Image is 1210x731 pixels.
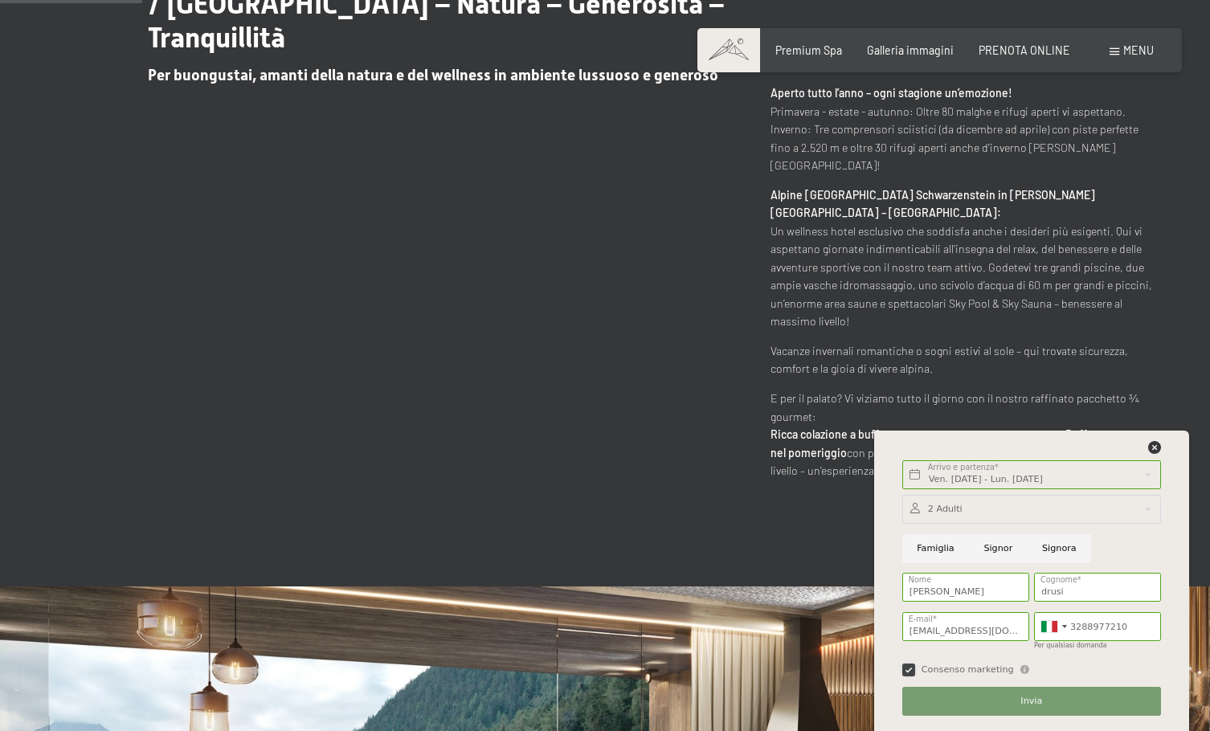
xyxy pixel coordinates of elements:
a: Galleria immagini [867,43,954,57]
span: Menu [1123,43,1154,57]
input: 312 345 6789 [1034,612,1161,641]
div: Italy (Italia): +39 [1035,613,1072,640]
button: Invia [902,687,1161,716]
p: Un wellness hotel esclusivo che soddisfa anche i desideri più esigenti. Qui vi aspettano giornate... [771,186,1157,331]
strong: Buffet a pranzo e nel pomeriggio [771,427,1150,459]
p: Vacanze invernali romantiche o sogni estivi al sole – qui trovate sicurezza, comfort e la gioia d... [771,342,1157,378]
span: Consenso marketing [922,664,1014,676]
strong: Aperto tutto l’anno – ogni stagione un’emozione! [771,86,1012,100]
strong: Ricca colazione a buffet [771,427,889,441]
p: E per il palato? Vi viziamo tutto il giorno con il nostro raffinato pacchetto ¾ gourmet: per comi... [771,390,1157,480]
span: Invia [1020,695,1042,708]
a: Premium Spa [775,43,842,57]
a: PRENOTA ONLINE [979,43,1070,57]
span: Per buongustai, amanti della natura e del wellness in ambiente lussuoso e generoso [148,66,718,84]
label: Per qualsiasi domanda [1034,642,1107,649]
p: Primavera - estate - autunno: Oltre 80 malghe e rifugi aperti vi aspettano. Inverno: Tre comprens... [771,84,1157,175]
strong: Alpine [GEOGRAPHIC_DATA] Schwarzenstein in [PERSON_NAME][GEOGRAPHIC_DATA] – [GEOGRAPHIC_DATA]: [771,188,1095,220]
